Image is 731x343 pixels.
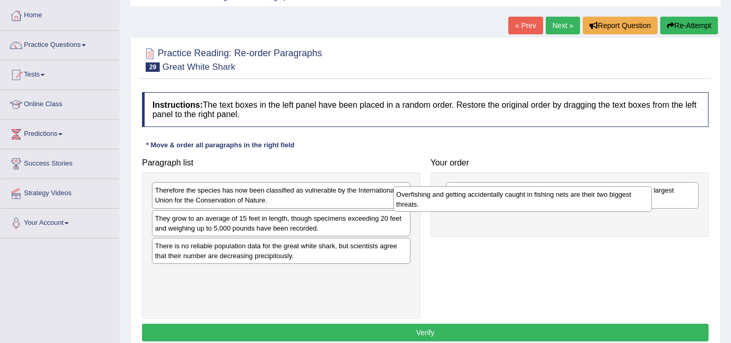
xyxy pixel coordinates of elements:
a: Online Class [1,90,119,116]
div: They grow to an average of 15 feet in length, though specimens exceeding 20 feet and weighing up ... [152,210,411,236]
a: Next » [546,17,580,34]
span: 29 [146,62,160,72]
h2: Practice Reading: Re-order Paragraphs [142,46,322,72]
h4: Your order [431,158,709,168]
button: Re-Attempt [660,17,718,34]
h4: The text boxes in the left panel have been placed in a random order. Restore the original order b... [142,92,709,127]
div: * Move & order all paragraphs in the right field [142,140,299,150]
h4: Paragraph list [142,158,420,168]
b: Instructions: [152,100,203,109]
small: Great White Shark [162,62,235,72]
button: Verify [142,324,709,341]
div: There is no reliable population data for the great white shark, but scientists agree that their n... [152,238,411,264]
div: Found in cool, coastal waters around the world, great whites are the largest predatory fish on Ea... [446,182,699,208]
a: Practice Questions [1,31,119,57]
a: Tests [1,60,119,86]
a: Strategy Videos [1,179,119,205]
button: Report Question [583,17,658,34]
a: Home [1,1,119,27]
div: Overfishing and getting accidentally caught in fishing nets are their two biggest threats. [393,186,652,212]
div: Therefore the species has now been classified as vulnerable by the International Union for the Co... [152,182,411,208]
a: Your Account [1,209,119,235]
a: Predictions [1,120,119,146]
a: Success Stories [1,149,119,175]
a: « Prev [508,17,543,34]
